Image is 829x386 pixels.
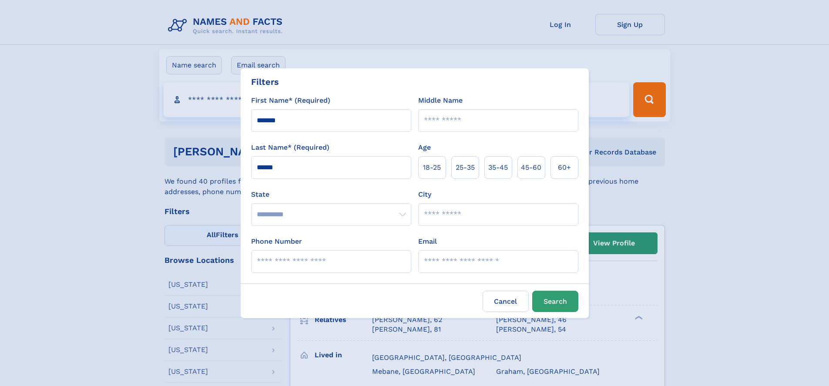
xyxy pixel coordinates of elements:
label: Phone Number [251,236,302,247]
label: Email [418,236,437,247]
label: State [251,189,411,200]
span: 25‑35 [456,162,475,173]
span: 35‑45 [488,162,508,173]
label: Age [418,142,431,153]
label: Last Name* (Required) [251,142,329,153]
button: Search [532,291,578,312]
span: 60+ [558,162,571,173]
label: Middle Name [418,95,463,106]
span: 18‑25 [423,162,441,173]
label: Cancel [483,291,529,312]
label: First Name* (Required) [251,95,330,106]
span: 45‑60 [521,162,541,173]
label: City [418,189,431,200]
div: Filters [251,75,279,88]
